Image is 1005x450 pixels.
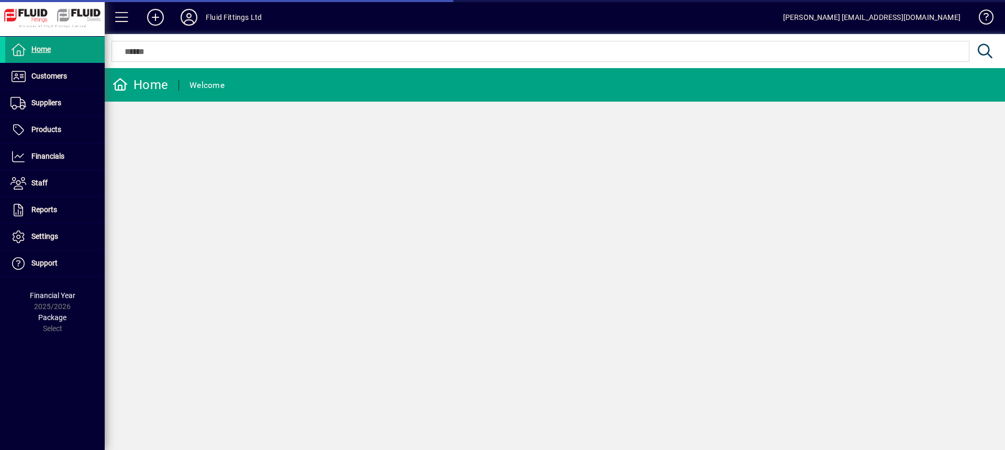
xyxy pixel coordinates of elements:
a: Products [5,117,105,143]
a: Financials [5,144,105,170]
a: Settings [5,224,105,250]
span: Financials [31,152,64,160]
div: Fluid Fittings Ltd [206,9,262,26]
span: Staff [31,179,48,187]
span: Home [31,45,51,53]
div: [PERSON_NAME] [EMAIL_ADDRESS][DOMAIN_NAME] [783,9,961,26]
span: Customers [31,72,67,80]
a: Knowledge Base [971,2,992,36]
span: Products [31,125,61,134]
button: Add [139,8,172,27]
a: Customers [5,63,105,90]
a: Support [5,250,105,277]
div: Welcome [189,77,225,94]
a: Staff [5,170,105,196]
span: Reports [31,205,57,214]
span: Financial Year [30,291,75,300]
div: Home [113,76,168,93]
a: Reports [5,197,105,223]
a: Suppliers [5,90,105,116]
span: Settings [31,232,58,240]
span: Package [38,313,66,322]
button: Profile [172,8,206,27]
span: Suppliers [31,98,61,107]
span: Support [31,259,58,267]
